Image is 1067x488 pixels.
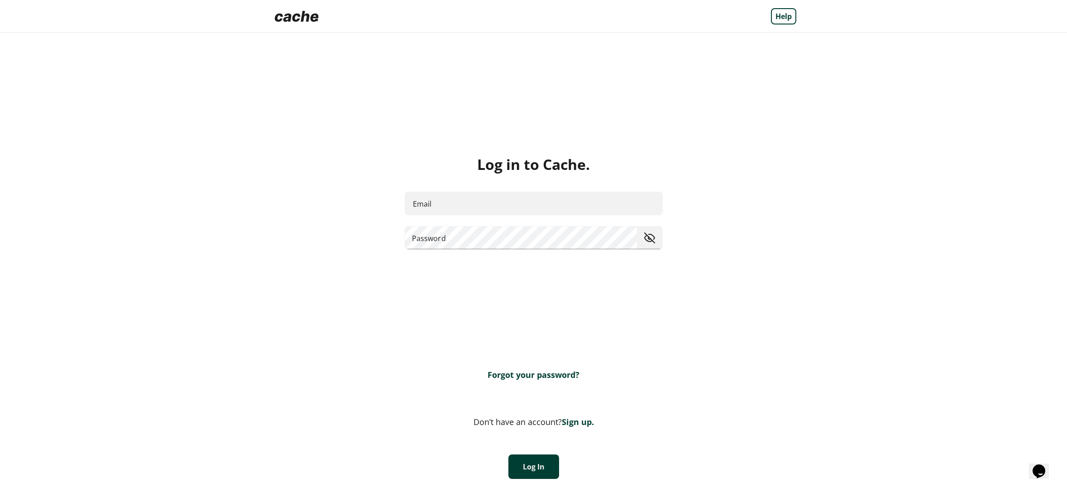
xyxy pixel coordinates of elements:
iframe: chat widget [1029,452,1058,479]
a: Help [771,8,796,24]
div: Log in to Cache. [271,155,796,174]
button: Log In [508,454,559,479]
div: Don’t have an account? [271,416,796,427]
img: Logo [271,7,322,25]
a: Sign up. [562,416,594,427]
a: Forgot your password? [488,369,579,380]
button: toggle password visibility [641,229,659,247]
